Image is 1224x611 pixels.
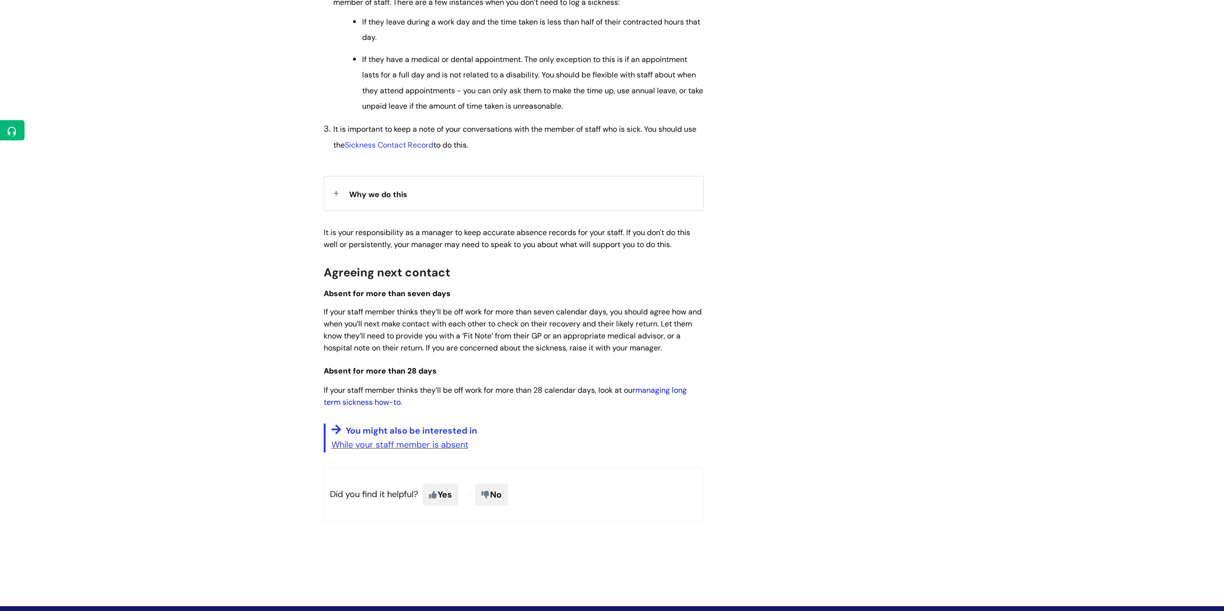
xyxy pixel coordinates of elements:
[346,425,477,436] span: You might also be interested in
[324,288,451,299] span: Absent for more than seven days
[324,265,450,280] span: Agreeing next contact
[362,54,703,111] span: If they have a medical or dental appointment. The only exception to this is if an appointment las...
[475,484,508,506] span: No
[333,124,696,150] span: It is important to keep a note of your conversations with the member of staff who is sick. You sh...
[324,468,704,522] p: Did you find it helpful?
[324,366,437,376] span: Absent for more than 28 days
[324,307,702,352] span: If your staff member thinks they’ll be off work for more than seven calendar days, you should agr...
[423,484,458,506] span: Yes
[345,140,433,150] a: Sickness Contact Record
[362,17,700,42] span: If they leave during a work day and the time taken is less than half of their contracted hours th...
[331,439,468,450] a: While your staff member is absent
[324,385,687,407] span: If your staff member thinks they’ll be off work for more than 28 calendar days, look at our .
[349,189,407,200] span: Why we do this
[324,227,690,249] span: It is your responsibility as a manager to keep accurate absence records for your staff. If you do...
